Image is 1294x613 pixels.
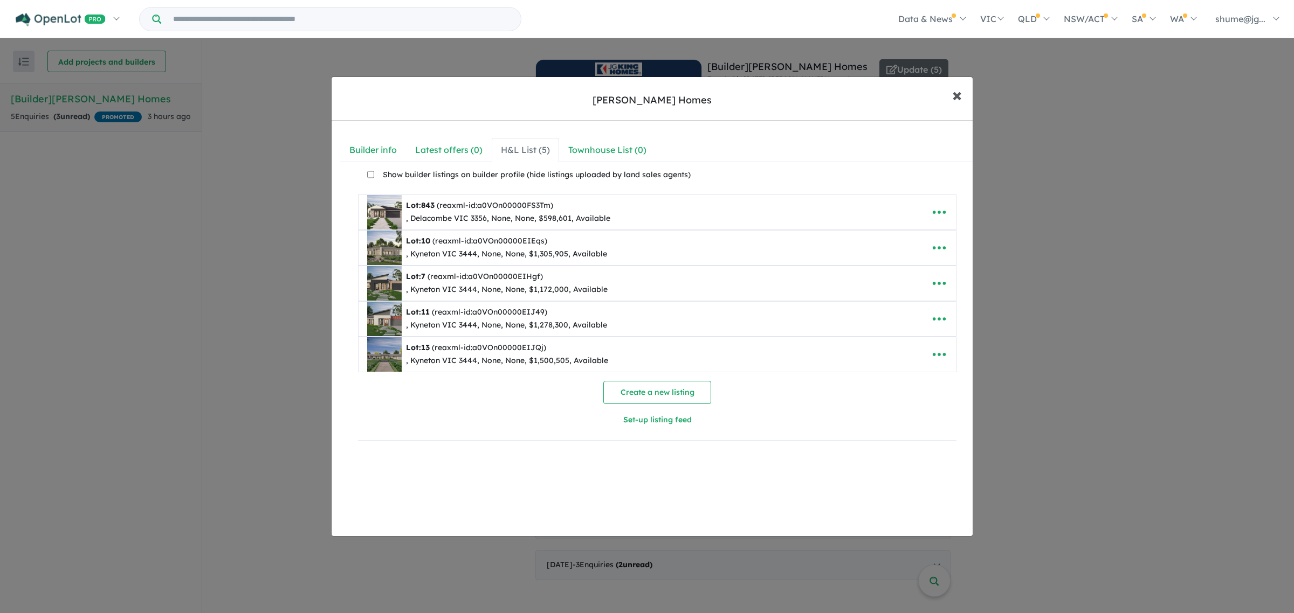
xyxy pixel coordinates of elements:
img: Lot%2011%20Everglow%20Drive%20by%20JG%20King%20Homes___a0VOn00000EIJ49_m_1759330320.jpg [367,302,402,336]
b: Lot: [406,200,421,210]
input: Try estate name, suburb, builder or developer [163,8,519,31]
b: 7 [421,271,425,281]
b: Lot: [406,343,421,352]
img: Lot%2013%20Copperhead%20Road%20by%20JG%20King%20Homes___a0VOn00000EIJQj_m_1759330320.jpg [367,337,402,372]
span: (reaxml-id: a0VOn00000EIHgf ) [428,271,543,281]
button: Create a new listing [603,381,711,404]
b: 13 [421,343,430,352]
img: Lot%207%20Everglow%20Drive%20by%20JG%20King%20Homes___a0VOn00000EIHgf_m_1759330320.jpg [367,266,402,301]
div: Townhouse List ( 0 ) [568,143,646,157]
b: Lot: [406,236,421,246]
img: Lot%2010%20Everglow%20Drive%20by%20JG%20King%20Homes___a0VOn00000EIEqs_m_1759330320.jpg [367,231,402,265]
b: 10 [421,236,430,246]
div: Builder info [349,143,397,157]
div: , Kyneton VIC 3444, None, None, $1,305,905, Available [406,248,607,261]
b: Lot: [406,307,421,317]
b: 843 [421,200,435,210]
div: , Kyneton VIC 3444, None, None, $1,500,505, Available [406,354,608,367]
div: H&L List ( 5 ) [501,143,550,157]
span: × [952,83,962,106]
span: (reaxml-id: a0VOn00000EIJ49 ) [432,307,547,317]
div: , Delacombe VIC 3356, None, None, $598,601, Available [406,212,610,225]
b: 11 [421,307,430,317]
span: (reaxml-id: a0VOn00000EIJQj ) [432,343,546,352]
div: , Kyneton VIC 3444, None, None, $1,278,300, Available [406,319,607,332]
button: Set-up listing feed [508,408,807,431]
div: , Kyneton VIC 3444, None, None, $1,172,000, Available [406,283,608,296]
b: Lot: [406,271,421,281]
span: (reaxml-id: a0VOn00000FS3Tm ) [437,200,553,210]
span: (reaxml-id: a0VOn00000EIEqs ) [432,236,547,246]
div: Latest offers ( 0 ) [415,143,483,157]
span: shume@jg... [1215,13,1265,24]
img: Lot%20843%20Cruz%20Road%20by%20JG%20King%20Homes___a0VOn00000FS3Tm_m_1759316580.jpg [367,195,402,229]
img: Openlot PRO Logo White [16,13,106,26]
label: Show builder listings on builder profile (hide listings uploaded by land sales agents) [374,166,691,182]
div: [PERSON_NAME] Homes [593,93,712,107]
